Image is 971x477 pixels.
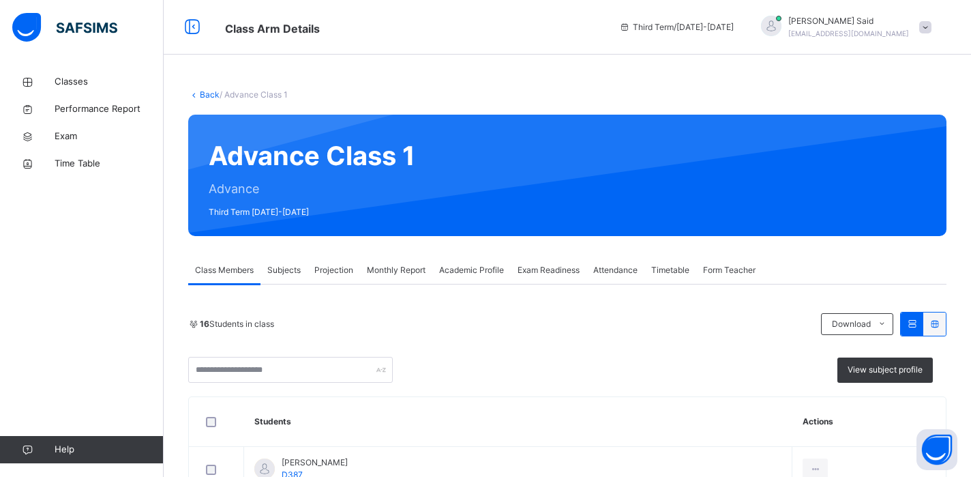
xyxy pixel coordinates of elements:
span: [PERSON_NAME] Said [788,15,909,27]
span: [PERSON_NAME] [282,457,348,469]
span: session/term information [619,21,734,33]
img: safsims [12,13,117,42]
span: Download [832,318,871,330]
span: Help [55,443,163,457]
span: Form Teacher [703,264,756,276]
span: Time Table [55,157,164,171]
span: Classes [55,75,164,89]
span: Timetable [651,264,689,276]
span: Class Members [195,264,254,276]
span: Academic Profile [439,264,504,276]
span: Projection [314,264,353,276]
span: Subjects [267,264,301,276]
th: Actions [792,397,946,447]
span: Students in class [200,318,274,330]
span: Exam Readiness [518,264,580,276]
span: Class Arm Details [225,22,320,35]
button: Open asap [916,429,957,470]
b: 16 [200,319,209,329]
span: / Advance Class 1 [220,89,288,100]
span: View subject profile [848,364,923,376]
span: Performance Report [55,102,164,116]
a: Back [200,89,220,100]
th: Students [244,397,792,447]
span: [EMAIL_ADDRESS][DOMAIN_NAME] [788,29,909,38]
div: Hafiz MahadSaid [747,15,938,40]
span: Monthly Report [367,264,425,276]
span: Attendance [593,264,638,276]
span: Exam [55,130,164,143]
